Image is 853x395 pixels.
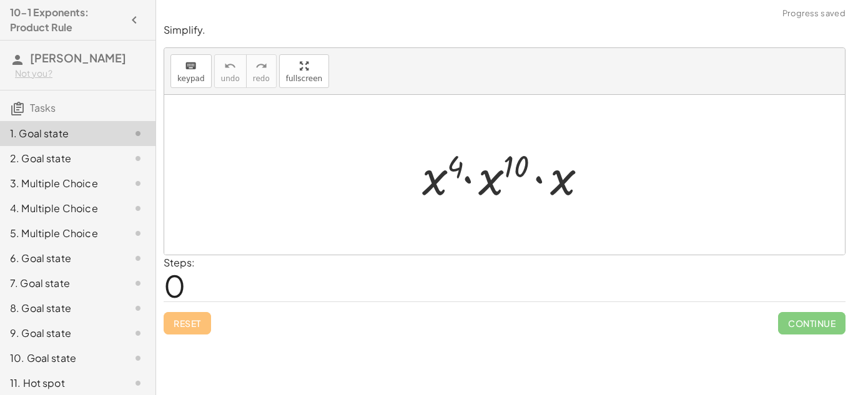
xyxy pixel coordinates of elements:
[131,226,145,241] i: Task not started.
[177,74,205,83] span: keypad
[255,59,267,74] i: redo
[253,74,270,83] span: redo
[131,176,145,191] i: Task not started.
[185,59,197,74] i: keyboard
[30,101,56,114] span: Tasks
[131,151,145,166] i: Task not started.
[131,376,145,391] i: Task not started.
[10,226,111,241] div: 5. Multiple Choice
[214,54,247,88] button: undoundo
[224,59,236,74] i: undo
[10,251,111,266] div: 6. Goal state
[10,301,111,316] div: 8. Goal state
[164,256,195,269] label: Steps:
[131,201,145,216] i: Task not started.
[10,276,111,291] div: 7. Goal state
[10,126,111,141] div: 1. Goal state
[10,176,111,191] div: 3. Multiple Choice
[131,276,145,291] i: Task not started.
[131,251,145,266] i: Task not started.
[10,5,123,35] h4: 10-1 Exponents: Product Rule
[10,326,111,341] div: 9. Goal state
[131,301,145,316] i: Task not started.
[782,7,846,20] span: Progress saved
[10,151,111,166] div: 2. Goal state
[286,74,322,83] span: fullscreen
[279,54,329,88] button: fullscreen
[131,326,145,341] i: Task not started.
[221,74,240,83] span: undo
[131,126,145,141] i: Task not started.
[164,266,185,305] span: 0
[170,54,212,88] button: keyboardkeypad
[246,54,277,88] button: redoredo
[10,351,111,366] div: 10. Goal state
[131,351,145,366] i: Task not started.
[164,23,846,37] p: Simplify.
[15,67,145,80] div: Not you?
[10,376,111,391] div: 11. Hot spot
[10,201,111,216] div: 4. Multiple Choice
[30,51,126,65] span: [PERSON_NAME]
